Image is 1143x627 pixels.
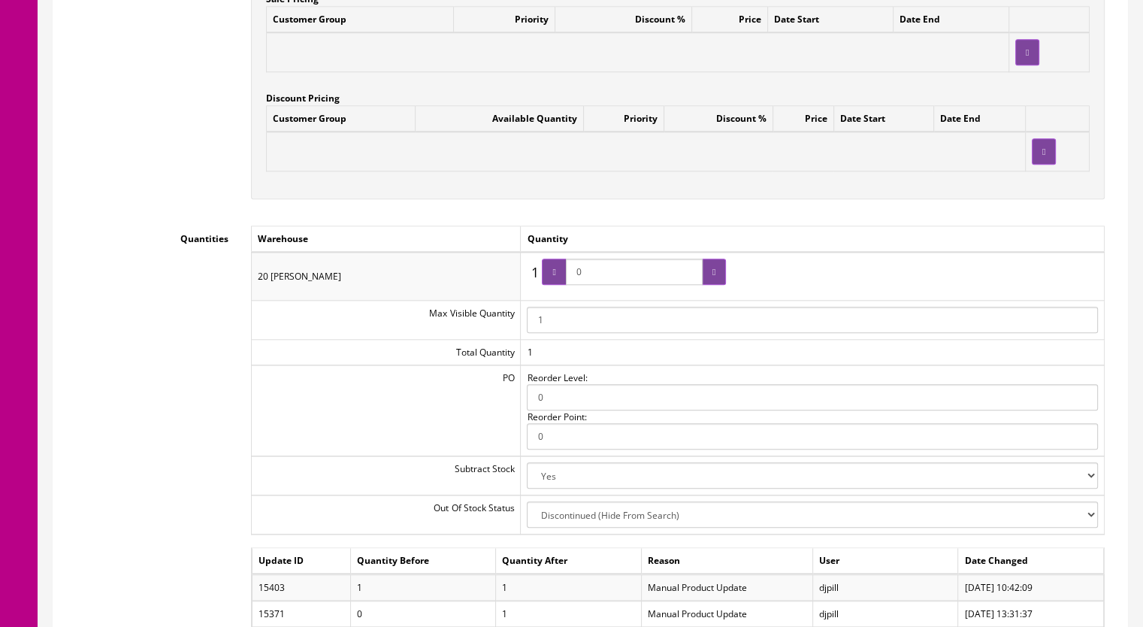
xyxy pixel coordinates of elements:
td: Date Start [833,106,933,132]
strong: [PERSON_NAME] PDX-8 Pad [266,20,587,47]
td: 1 [521,339,1105,365]
td: Manual Product Update [641,575,812,601]
td: Quantity After [496,548,642,574]
td: Quantity Before [350,548,496,574]
span: Out Of Stock Status [434,501,514,514]
font: You are looking at a [PERSON_NAME] PDX-8 pad in excellent working condition. [198,98,655,113]
td: Customer Group [267,106,416,132]
td: Date Changed [958,548,1104,574]
td: Reorder Level: Reorder Point: [521,365,1105,456]
td: Warehouse [252,226,521,253]
td: [DATE] 10:42:09 [958,575,1104,601]
td: Update ID [252,548,350,574]
td: Quantity [521,226,1105,253]
td: 20 [PERSON_NAME] [252,252,521,300]
font: This item is already packaged and ready for shipment so this will ship quick. [219,129,634,144]
td: Discount % [664,106,773,132]
td: 1 [496,575,642,601]
td: Total Quantity [252,339,521,365]
td: 1 [350,575,496,601]
td: Manual Product Update [641,601,812,627]
td: Date Start [768,6,894,32]
label: Discount Pricing [266,85,340,105]
td: [DATE] 13:31:37 [958,601,1104,627]
td: djpill [812,601,958,627]
td: Reason [641,548,812,574]
span: Max Visible Quantity [429,307,514,320]
td: 1 [496,601,642,627]
td: Discount % [555,6,691,32]
td: Subtract Stock [252,456,521,495]
td: Priority [454,6,555,32]
td: Date End [933,106,1025,132]
td: Date End [894,6,1009,32]
td: Priority [584,106,664,132]
td: Price [691,6,768,32]
span: 1 [527,259,542,286]
td: Customer Group [267,6,454,32]
td: PO [252,365,521,456]
td: Price [773,106,833,132]
td: User [812,548,958,574]
label: Quantities [65,226,240,246]
td: Available Quantity [416,106,584,132]
td: djpill [812,575,958,601]
td: 0 [350,601,496,627]
td: 15371 [252,601,350,627]
td: 15403 [252,575,350,601]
